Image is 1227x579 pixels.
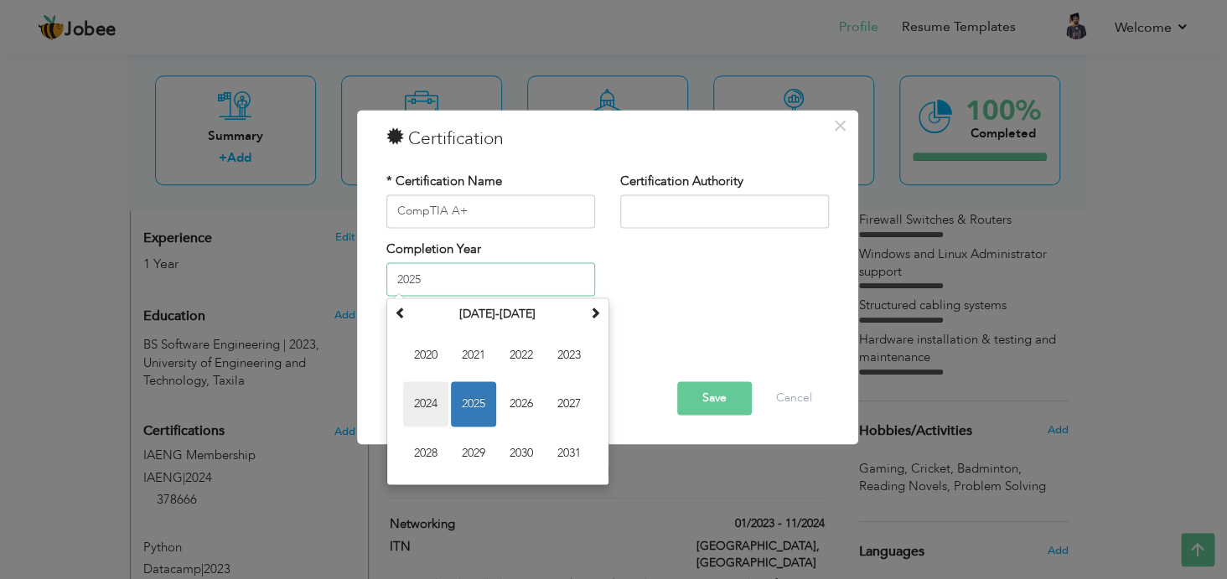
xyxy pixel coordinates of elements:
[546,333,592,379] span: 2023
[403,431,448,476] span: 2028
[451,431,496,476] span: 2029
[589,308,601,319] span: Next Decade
[546,431,592,476] span: 2031
[451,333,496,379] span: 2021
[546,382,592,427] span: 2027
[759,381,829,415] button: Cancel
[499,431,544,476] span: 2030
[833,111,847,141] span: ×
[411,302,585,328] th: Select Decade
[386,240,481,258] label: Completion Year
[451,382,496,427] span: 2025
[386,173,502,190] label: * Certification Name
[395,308,406,319] span: Previous Decade
[499,382,544,427] span: 2026
[677,381,752,415] button: Save
[403,333,448,379] span: 2020
[386,127,829,152] h3: Certification
[499,333,544,379] span: 2022
[620,173,743,190] label: Certification Authority
[403,382,448,427] span: 2024
[827,112,854,139] button: Close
